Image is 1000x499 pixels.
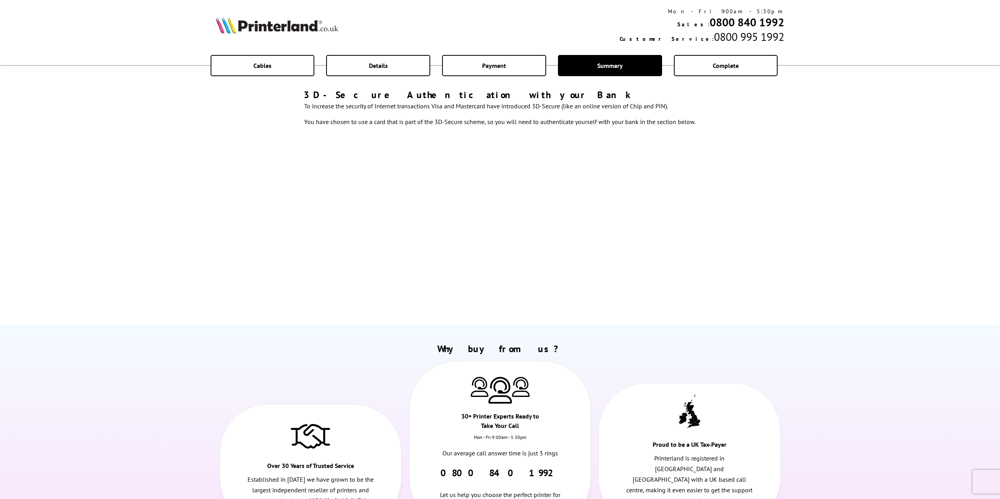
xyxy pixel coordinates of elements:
[512,377,530,397] img: Printer Experts
[710,15,784,29] a: 0800 840 1992
[644,440,735,453] div: Proud to be a UK Tax-Payer
[437,448,563,459] p: Our average call answer time is just 3 rings
[304,89,697,101] div: 3D-Secure Authentication with your Bank
[216,16,338,34] img: Printerland Logo
[714,29,784,44] span: 0800 995 1992
[304,102,695,126] span: To increase the security of Internet transactions Visa and Mastercard have introduced 3D-Secure (...
[253,62,272,69] span: Cables
[409,434,591,448] div: Mon - Fri 9:00am - 5.30pm
[620,35,714,42] span: Customer Service:
[369,62,388,69] span: Details
[677,21,710,28] span: Sales:
[291,420,330,451] img: Trusted Service
[482,62,506,69] span: Payment
[597,62,623,69] span: Summary
[679,394,700,430] img: UK tax payer
[713,62,739,69] span: Complete
[216,343,784,355] h2: Why buy from us?
[265,461,356,474] div: Over 30 Years of Trusted Service
[455,411,545,434] div: 30+ Printer Experts Ready to Take Your Call
[471,377,488,397] img: Printer Experts
[440,467,560,479] a: 0800 840 1992
[620,8,784,15] div: Mon - Fri 9:00am - 5:30pm
[488,377,512,404] img: Printer Experts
